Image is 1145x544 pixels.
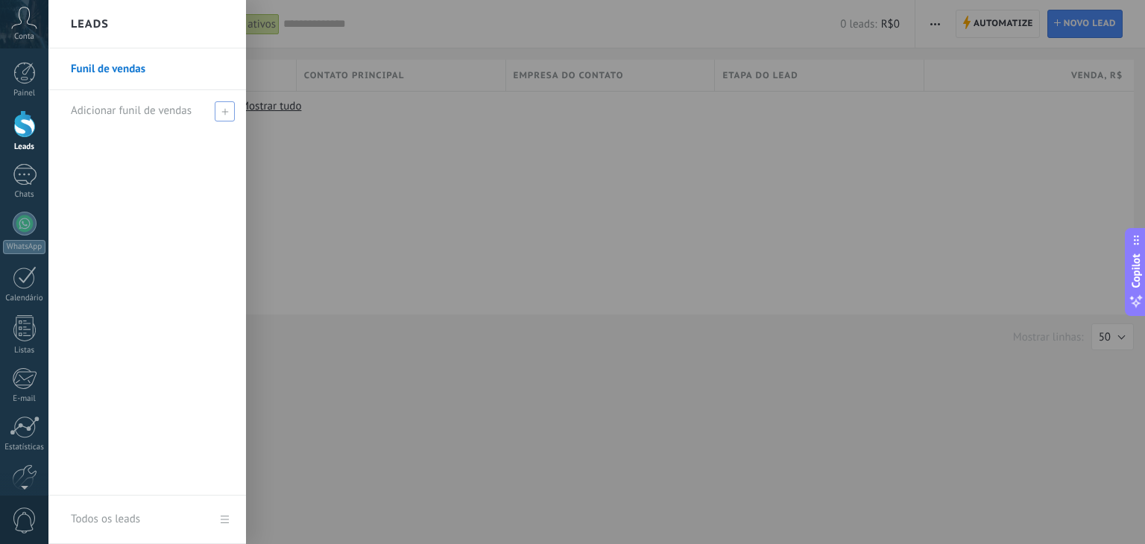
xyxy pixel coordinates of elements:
div: Listas [3,346,46,355]
span: Copilot [1129,254,1144,288]
div: Estatísticas [3,443,46,452]
div: Painel [3,89,46,98]
div: Chats [3,190,46,200]
div: WhatsApp [3,240,45,254]
span: Adicionar funil de vendas [71,104,192,118]
a: Funil de vendas [71,48,231,90]
div: Todos os leads [71,499,140,540]
div: E-mail [3,394,46,404]
span: Conta [14,32,34,42]
div: Calendário [3,294,46,303]
a: Todos os leads [48,496,246,544]
div: Leads [3,142,46,152]
h2: Leads [71,1,109,48]
span: Adicionar funil de vendas [215,101,235,121]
